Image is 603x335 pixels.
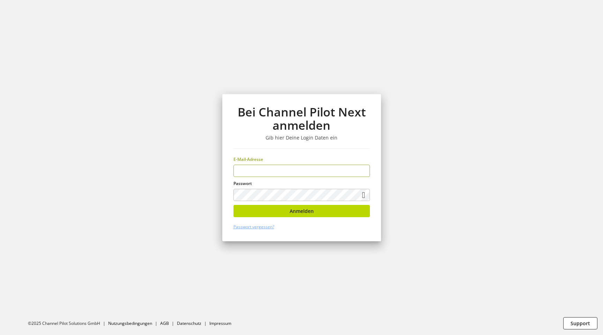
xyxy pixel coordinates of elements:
[290,207,314,215] span: Anmelden
[233,180,252,186] span: Passwort
[233,105,370,132] h1: Bei Channel Pilot Next anmelden
[233,224,274,230] a: Passwort vergessen?
[563,317,597,329] button: Support
[160,320,169,326] a: AGB
[209,320,231,326] a: Impressum
[233,135,370,141] h3: Gib hier Deine Login Daten ein
[571,320,590,327] span: Support
[233,156,263,162] span: E-Mail-Adresse
[28,320,108,327] li: ©2025 Channel Pilot Solutions GmbH
[177,320,201,326] a: Datenschutz
[233,205,370,217] button: Anmelden
[108,320,152,326] a: Nutzungsbedingungen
